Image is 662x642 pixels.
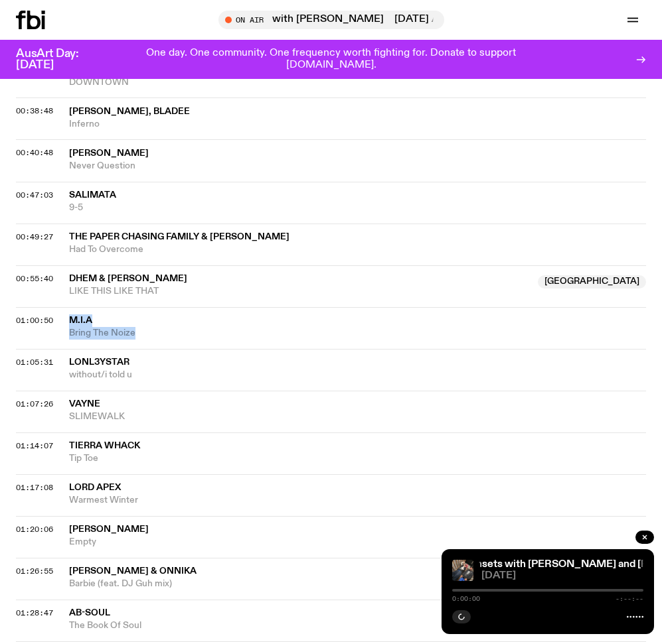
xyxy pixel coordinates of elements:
button: On Air[DATE] Arvos with [PERSON_NAME][DATE] Arvos with [PERSON_NAME] [218,11,444,29]
span: without/i told u [69,369,646,381]
span: 01:20:06 [16,524,53,535]
span: [GEOGRAPHIC_DATA] [538,275,646,289]
span: 01:26:55 [16,566,53,576]
span: LIKE THIS LIKE THAT [69,285,530,298]
span: Empty [69,536,646,548]
span: [PERSON_NAME] & ONNiKA [69,566,197,576]
span: Tierra Whack [69,441,140,450]
span: Bring The Noize [69,327,646,340]
span: 01:14:07 [16,440,53,451]
span: 9-5 [69,202,646,214]
span: 00:38:48 [16,105,53,116]
span: [PERSON_NAME] [69,525,149,534]
button: 01:14:07 [16,442,53,450]
button: 01:26:55 [16,568,53,575]
span: The Book Of Soul [69,619,646,632]
button: 00:47:03 [16,192,53,199]
span: 00:47:03 [16,190,53,200]
button: 01:20:06 [16,526,53,533]
span: -:--:-- [616,596,643,602]
span: 01:28:47 [16,608,53,618]
button: 00:40:48 [16,149,53,157]
span: 00:55:40 [16,273,53,284]
span: 01:00:50 [16,315,53,326]
h3: AusArt Day: [DATE] [16,48,101,71]
span: 00:40:48 [16,147,53,158]
span: 01:07:26 [16,399,53,409]
span: Inferno [69,118,646,131]
span: Lonl3ystar [69,357,129,367]
span: 01:17:08 [16,482,53,493]
span: 00:49:27 [16,231,53,242]
button: 01:00:50 [16,317,53,324]
span: 01:05:31 [16,357,53,367]
span: DOWNTOWN [69,76,530,89]
button: 00:38:48 [16,107,53,115]
button: 01:07:26 [16,401,53,408]
p: One day. One community. One frequency worth fighting for. Donate to support [DOMAIN_NAME]. [112,48,550,71]
button: 01:17:08 [16,484,53,491]
button: 00:49:27 [16,233,53,241]
span: 0:00:00 [452,596,480,602]
span: SLIMEWALK [69,411,646,423]
span: DHEM & [PERSON_NAME] [69,274,187,283]
span: M.I.A [69,316,92,325]
span: [PERSON_NAME] [69,149,149,158]
span: The Paper Chasing Family & [PERSON_NAME] [69,232,290,241]
span: SALIMATA [69,190,116,200]
span: Barbie (feat. DJ Guh mix) [69,578,646,590]
span: Had To Overcome [69,243,646,256]
span: Ab-Soul [69,608,110,617]
button: 00:55:40 [16,275,53,283]
span: [PERSON_NAME], Bladee [69,107,190,116]
span: [DATE] [481,571,643,581]
span: Warmest Winter [69,494,646,507]
span: Never Question [69,160,646,172]
button: 01:28:47 [16,610,53,617]
button: 01:05:31 [16,359,53,366]
span: Lord Apex [69,483,121,492]
span: Vayne [69,399,100,409]
span: Tip Toe [69,452,646,465]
